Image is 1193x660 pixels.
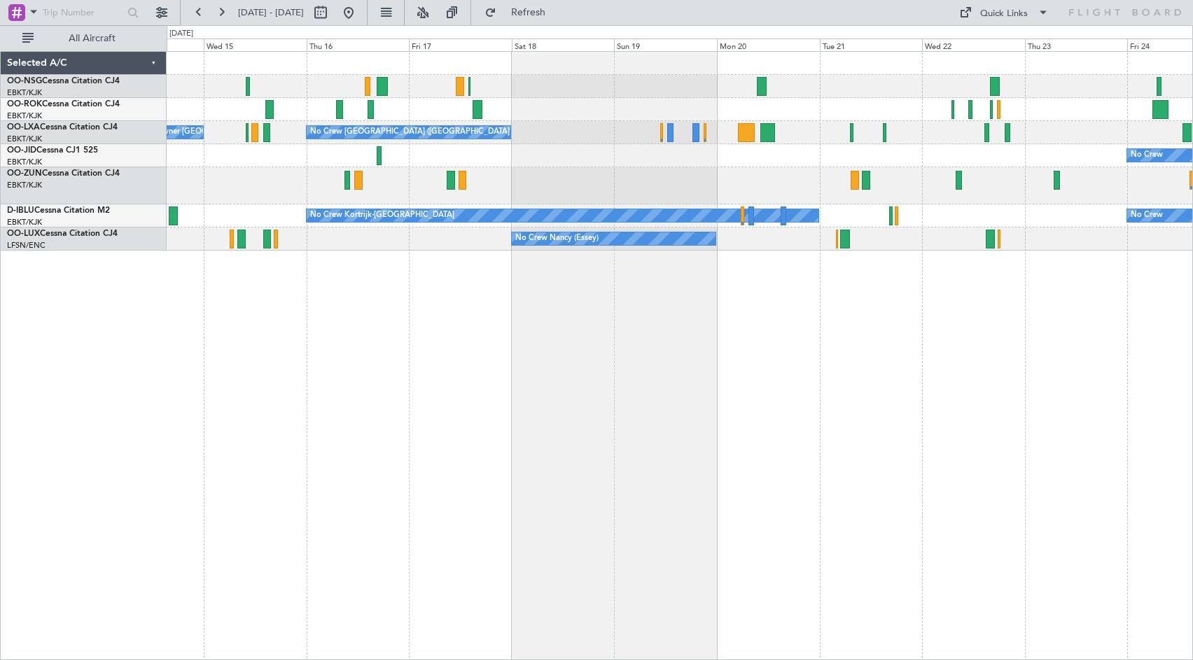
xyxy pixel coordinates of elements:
a: EBKT/KJK [7,157,42,167]
a: OO-JIDCessna CJ1 525 [7,146,98,155]
div: Wed 15 [204,38,307,51]
div: Wed 22 [922,38,1025,51]
div: Sun 19 [614,38,717,51]
span: OO-NSG [7,77,42,85]
a: OO-LUXCessna Citation CJ4 [7,230,118,238]
button: Refresh [478,1,562,24]
div: Tue 21 [820,38,923,51]
a: EBKT/KJK [7,111,42,121]
div: No Crew [1131,205,1163,226]
a: EBKT/KJK [7,87,42,98]
span: OO-LXA [7,123,40,132]
span: Refresh [499,8,558,17]
div: No Crew Nancy (Essey) [515,228,599,249]
button: Quick Links [952,1,1056,24]
span: OO-LUX [7,230,40,238]
span: OO-JID [7,146,36,155]
div: No Crew Kortrijk-[GEOGRAPHIC_DATA] [310,205,454,226]
a: EBKT/KJK [7,217,42,227]
div: Thu 23 [1025,38,1128,51]
a: EBKT/KJK [7,180,42,190]
a: OO-LXACessna Citation CJ4 [7,123,118,132]
a: OO-NSGCessna Citation CJ4 [7,77,120,85]
a: OO-ROKCessna Citation CJ4 [7,100,120,108]
div: [DATE] [169,28,193,40]
span: [DATE] - [DATE] [238,6,304,19]
a: LFSN/ENC [7,240,46,251]
a: EBKT/KJK [7,134,42,144]
span: All Aircraft [36,34,148,43]
div: Thu 16 [307,38,410,51]
div: Sat 18 [512,38,615,51]
div: Quick Links [980,7,1028,21]
button: All Aircraft [15,27,152,50]
a: OO-ZUNCessna Citation CJ4 [7,169,120,178]
div: Mon 20 [717,38,820,51]
span: OO-ZUN [7,169,42,178]
span: D-IBLU [7,206,34,215]
input: Trip Number [43,2,123,23]
div: Fri 17 [409,38,512,51]
span: OO-ROK [7,100,42,108]
div: No Crew [1131,145,1163,166]
div: No Crew [GEOGRAPHIC_DATA] ([GEOGRAPHIC_DATA] National) [310,122,545,143]
a: D-IBLUCessna Citation M2 [7,206,110,215]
